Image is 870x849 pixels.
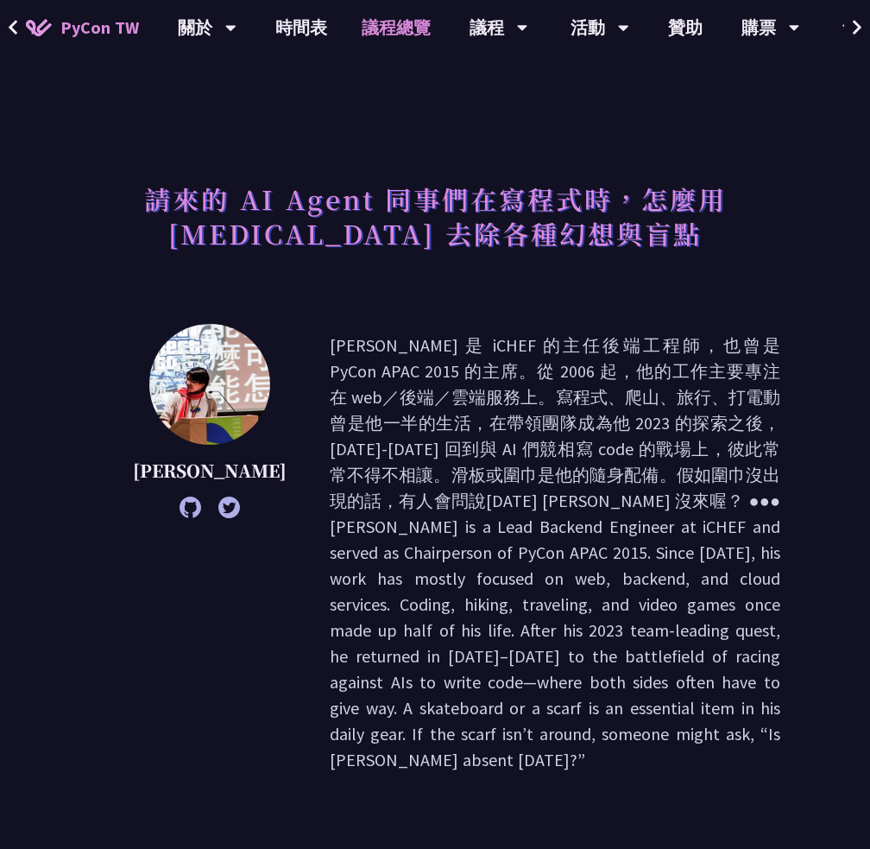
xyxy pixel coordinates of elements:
p: [PERSON_NAME] [133,458,287,484]
img: Home icon of PyCon TW 2025 [26,19,52,36]
img: Keith Yang [149,324,270,445]
span: PyCon TW [60,15,139,41]
a: PyCon TW [9,6,156,49]
h1: 請來的 AI Agent 同事們在寫程式時，怎麼用 [MEDICAL_DATA] 去除各種幻想與盲點 [90,173,780,259]
p: [PERSON_NAME] 是 iCHEF 的主任後端工程師，也曾是 PyCon APAC 2015 的主席。從 2006 起，他的工作主要專注在 web／後端／雲端服務上。寫程式、爬山、旅行、... [330,333,780,773]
